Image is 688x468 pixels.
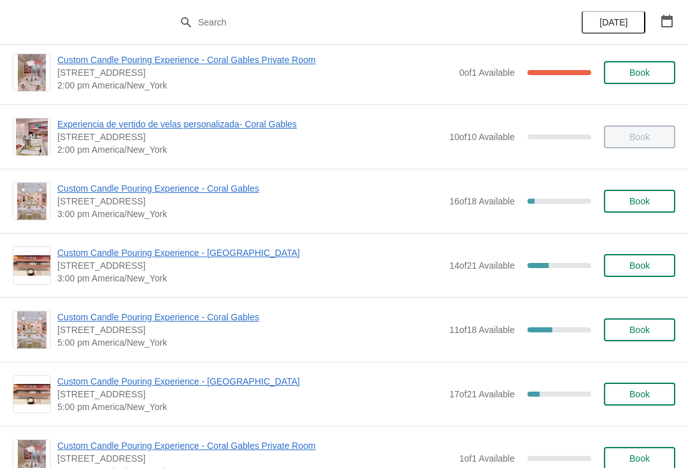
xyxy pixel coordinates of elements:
[604,61,675,84] button: Book
[57,452,453,465] span: [STREET_ADDRESS]
[57,143,443,156] span: 2:00 pm America/New_York
[57,182,443,195] span: Custom Candle Pouring Experience - Coral Gables
[13,255,50,276] img: Custom Candle Pouring Experience - Fort Lauderdale | 914 East Las Olas Boulevard, Fort Lauderdale...
[57,208,443,220] span: 3:00 pm America/New_York
[57,131,443,143] span: [STREET_ADDRESS]
[57,323,443,336] span: [STREET_ADDRESS]
[629,260,650,271] span: Book
[629,453,650,464] span: Book
[604,190,675,213] button: Book
[604,254,675,277] button: Book
[57,336,443,349] span: 5:00 pm America/New_York
[459,453,515,464] span: 1 of 1 Available
[449,389,515,399] span: 17 of 21 Available
[57,439,453,452] span: Custom Candle Pouring Experience - Coral Gables Private Room
[18,54,46,91] img: Custom Candle Pouring Experience - Coral Gables Private Room | 154 Giralda Avenue, Coral Gables, ...
[604,383,675,406] button: Book
[57,246,443,259] span: Custom Candle Pouring Experience - [GEOGRAPHIC_DATA]
[57,79,453,92] span: 2:00 pm America/New_York
[57,195,443,208] span: [STREET_ADDRESS]
[604,318,675,341] button: Book
[57,53,453,66] span: Custom Candle Pouring Experience - Coral Gables Private Room
[57,66,453,79] span: [STREET_ADDRESS]
[629,325,650,335] span: Book
[57,272,443,285] span: 3:00 pm America/New_York
[459,67,515,78] span: 0 of 1 Available
[17,311,47,348] img: Custom Candle Pouring Experience - Coral Gables | 154 Giralda Avenue, Coral Gables, FL, USA | 5:0...
[57,401,443,413] span: 5:00 pm America/New_York
[629,389,650,399] span: Book
[57,118,443,131] span: Experiencia de vertido de velas personalizada- Coral Gables
[449,260,515,271] span: 14 of 21 Available
[449,325,515,335] span: 11 of 18 Available
[57,259,443,272] span: [STREET_ADDRESS]
[582,11,645,34] button: [DATE]
[57,388,443,401] span: [STREET_ADDRESS]
[16,118,48,155] img: Experiencia de vertido de velas personalizada- Coral Gables | 154 Giralda Avenue, Coral Gables, F...
[57,375,443,388] span: Custom Candle Pouring Experience - [GEOGRAPHIC_DATA]
[449,132,515,142] span: 10 of 10 Available
[629,196,650,206] span: Book
[197,11,516,34] input: Search
[13,384,50,405] img: Custom Candle Pouring Experience - Fort Lauderdale | 914 East Las Olas Boulevard, Fort Lauderdale...
[449,196,515,206] span: 16 of 18 Available
[57,311,443,323] span: Custom Candle Pouring Experience - Coral Gables
[599,17,627,27] span: [DATE]
[17,183,47,220] img: Custom Candle Pouring Experience - Coral Gables | 154 Giralda Avenue, Coral Gables, FL, USA | 3:0...
[629,67,650,78] span: Book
